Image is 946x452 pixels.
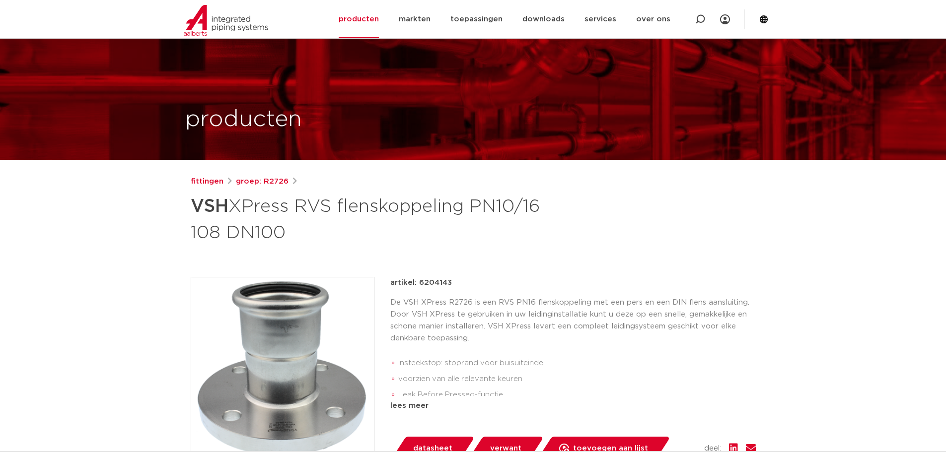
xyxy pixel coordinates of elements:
[185,104,302,135] h1: producten
[398,355,756,371] li: insteekstop: stoprand voor buisuiteinde
[390,400,756,412] div: lees meer
[236,176,289,188] a: groep: R2726
[398,387,756,403] li: Leak Before Pressed-functie
[398,371,756,387] li: voorzien van alle relevante keuren
[191,176,223,188] a: fittingen
[191,192,564,245] h1: XPress RVS flenskoppeling PN10/16 108 DN100
[191,197,228,215] strong: VSH
[390,277,452,289] p: artikel: 6204143
[390,297,756,344] p: De VSH XPress R2726 is een RVS PN16 flenskoppeling met een pers en een DIN flens aansluiting. Doo...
